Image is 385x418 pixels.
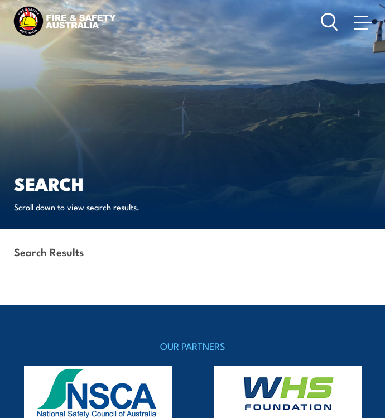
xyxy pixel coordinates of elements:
[14,338,371,354] h4: OUR PARTNERS
[14,175,290,191] h1: Search
[14,201,218,213] p: Scroll down to view search results.
[14,244,84,259] strong: Search Results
